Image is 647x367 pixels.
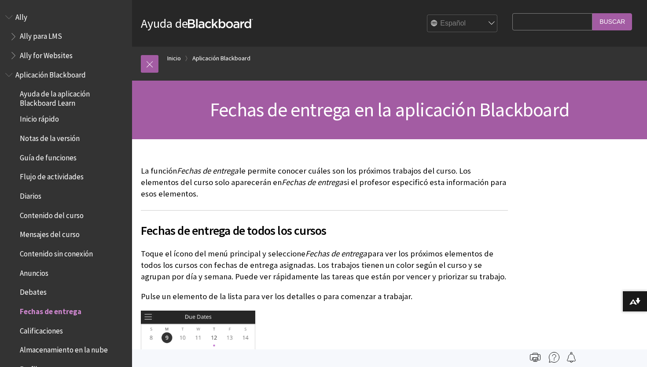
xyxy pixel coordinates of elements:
[592,13,632,30] input: Buscar
[20,150,77,162] span: Guía de funciones
[192,53,250,64] a: Aplicación Blackboard
[20,189,41,200] span: Diarios
[566,352,577,363] img: Follow this page
[15,10,27,22] span: Ally
[20,343,108,355] span: Almacenamiento en la nube
[141,165,508,200] p: La función le permite conocer cuáles son los próximos trabajos del curso. Los elementos del curso...
[549,352,559,363] img: More help
[167,53,181,64] a: Inicio
[5,10,127,63] nav: Book outline for Anthology Ally Help
[210,97,569,122] span: Fechas de entrega en la aplicación Blackboard
[20,131,80,143] span: Notas de la versión
[20,87,126,108] span: Ayuda de la aplicación Blackboard Learn
[141,291,508,302] p: Pulse un elemento de la lista para ver los detalles o para comenzar a trabajar.
[20,48,73,60] span: Ally for Websites
[20,29,62,41] span: Ally para LMS
[20,112,59,124] span: Inicio rápido
[141,15,253,31] a: Ayuda deBlackboard
[20,227,80,239] span: Mensajes del curso
[427,15,498,33] select: Site Language Selector
[141,210,508,240] h2: Fechas de entrega de todos los cursos
[20,170,84,182] span: Flujo de actividades
[20,304,81,316] span: Fechas de entrega
[188,19,253,28] strong: Blackboard
[20,285,47,297] span: Debates
[15,67,86,79] span: Aplicación Blackboard
[20,266,48,278] span: Anuncios
[177,166,238,176] span: Fechas de entrega
[305,248,367,259] span: Fechas de entrega
[282,177,343,187] span: Fechas de entrega
[141,248,508,283] p: Toque el ícono del menú principal y seleccione para ver los próximos elementos de todos los curso...
[20,323,63,335] span: Calificaciones
[20,208,84,220] span: Contenido del curso
[20,246,93,258] span: Contenido sin conexión
[530,352,540,363] img: Print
